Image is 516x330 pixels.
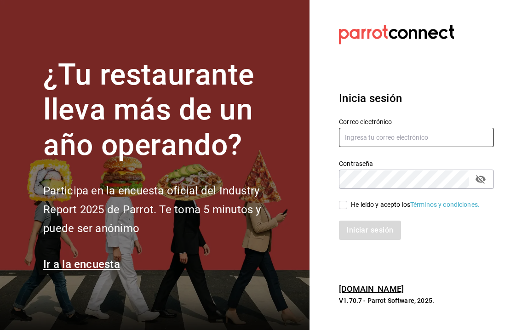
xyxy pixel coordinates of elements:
[339,160,494,166] label: Contraseña
[43,182,292,238] h2: Participa en la encuesta oficial del Industry Report 2025 de Parrot. Te toma 5 minutos y puede se...
[410,201,480,208] a: Términos y condiciones.
[339,284,404,294] a: [DOMAIN_NAME]
[43,258,120,271] a: Ir a la encuesta
[473,171,488,187] button: passwordField
[339,90,494,107] h3: Inicia sesión
[339,118,494,125] label: Correo electrónico
[339,128,494,147] input: Ingresa tu correo electrónico
[339,296,494,305] p: V1.70.7 - Parrot Software, 2025.
[43,57,292,163] h1: ¿Tu restaurante lleva más de un año operando?
[351,200,480,210] div: He leído y acepto los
